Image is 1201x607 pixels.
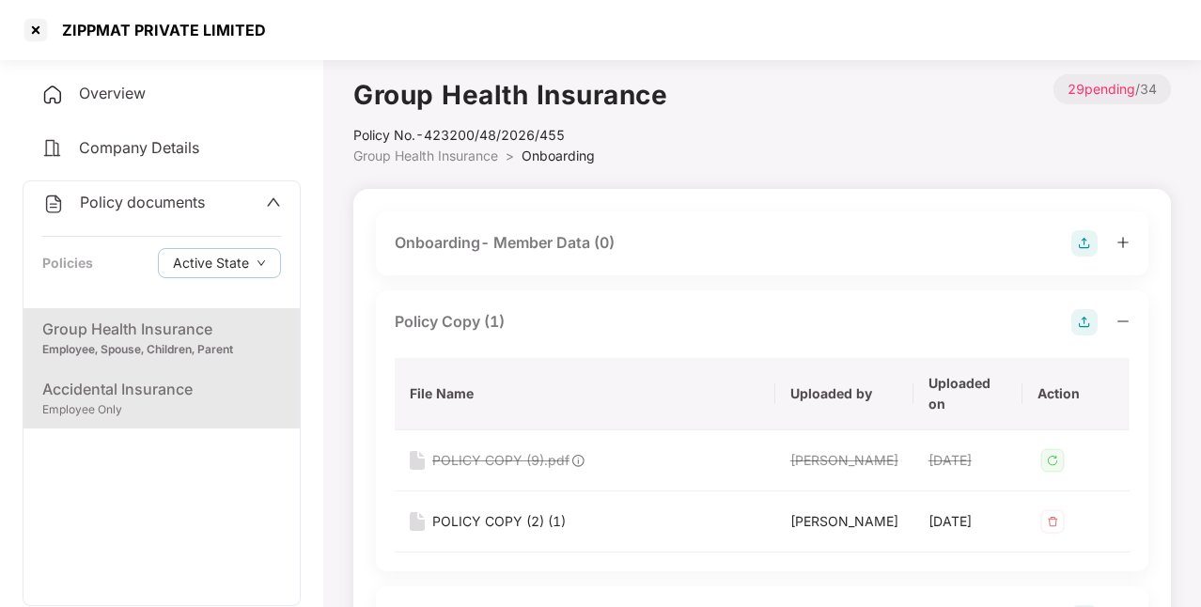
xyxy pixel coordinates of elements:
button: Active Statedown [158,248,281,278]
span: 29 pending [1068,81,1135,97]
h1: Group Health Insurance [353,74,667,116]
div: Employee, Spouse, Children, Parent [42,341,281,359]
div: [PERSON_NAME] [790,450,898,471]
div: POLICY COPY (9).pdf [432,450,569,471]
img: svg+xml;base64,PHN2ZyB4bWxucz0iaHR0cDovL3d3dy53My5vcmcvMjAwMC9zdmciIHdpZHRoPSIzMiIgaGVpZ2h0PSIzMi... [1037,445,1068,475]
th: File Name [395,358,775,430]
img: svg+xml;base64,PHN2ZyB4bWxucz0iaHR0cDovL3d3dy53My5vcmcvMjAwMC9zdmciIHdpZHRoPSIyOCIgaGVpZ2h0PSIyOC... [1071,309,1098,335]
div: Policies [42,253,93,273]
div: Employee Only [42,401,281,419]
div: POLICY COPY (2) (1) [432,511,566,532]
img: svg+xml;base64,PHN2ZyB4bWxucz0iaHR0cDovL3d3dy53My5vcmcvMjAwMC9zdmciIHdpZHRoPSIyNCIgaGVpZ2h0PSIyNC... [42,193,65,215]
div: Onboarding- Member Data (0) [395,231,615,255]
div: Accidental Insurance [42,378,281,401]
img: svg+xml;base64,PHN2ZyB4bWxucz0iaHR0cDovL3d3dy53My5vcmcvMjAwMC9zdmciIHdpZHRoPSIzMiIgaGVpZ2h0PSIzMi... [1037,506,1068,537]
span: Onboarding [522,148,595,163]
div: [DATE] [928,511,1007,532]
span: down [257,258,266,269]
span: Policy documents [80,193,205,211]
span: Active State [173,253,249,273]
img: svg+xml;base64,PHN2ZyB4bWxucz0iaHR0cDovL3d3dy53My5vcmcvMjAwMC9zdmciIHdpZHRoPSIyNCIgaGVpZ2h0PSIyNC... [41,137,64,160]
span: minus [1116,315,1130,328]
span: Overview [79,84,146,102]
p: / 34 [1053,74,1171,104]
img: svg+xml;base64,PHN2ZyB4bWxucz0iaHR0cDovL3d3dy53My5vcmcvMjAwMC9zdmciIHdpZHRoPSIxOCIgaGVpZ2h0PSIxOC... [569,452,586,469]
img: svg+xml;base64,PHN2ZyB4bWxucz0iaHR0cDovL3d3dy53My5vcmcvMjAwMC9zdmciIHdpZHRoPSIxNiIgaGVpZ2h0PSIyMC... [410,512,425,531]
span: plus [1116,236,1130,249]
div: [DATE] [928,450,1007,471]
img: svg+xml;base64,PHN2ZyB4bWxucz0iaHR0cDovL3d3dy53My5vcmcvMjAwMC9zdmciIHdpZHRoPSIxNiIgaGVpZ2h0PSIyMC... [410,451,425,470]
div: Policy Copy (1) [395,310,505,334]
div: ZIPPMAT PRIVATE LIMITED [51,21,266,39]
div: [PERSON_NAME] [790,511,898,532]
th: Uploaded on [913,358,1022,430]
th: Uploaded by [775,358,913,430]
img: svg+xml;base64,PHN2ZyB4bWxucz0iaHR0cDovL3d3dy53My5vcmcvMjAwMC9zdmciIHdpZHRoPSIyNCIgaGVpZ2h0PSIyNC... [41,84,64,106]
span: Company Details [79,138,199,157]
th: Action [1022,358,1130,430]
span: up [266,195,281,210]
img: svg+xml;base64,PHN2ZyB4bWxucz0iaHR0cDovL3d3dy53My5vcmcvMjAwMC9zdmciIHdpZHRoPSIyOCIgaGVpZ2h0PSIyOC... [1071,230,1098,257]
div: Group Health Insurance [42,318,281,341]
span: > [506,148,514,163]
span: Group Health Insurance [353,148,498,163]
div: Policy No.- 423200/48/2026/455 [353,125,667,146]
